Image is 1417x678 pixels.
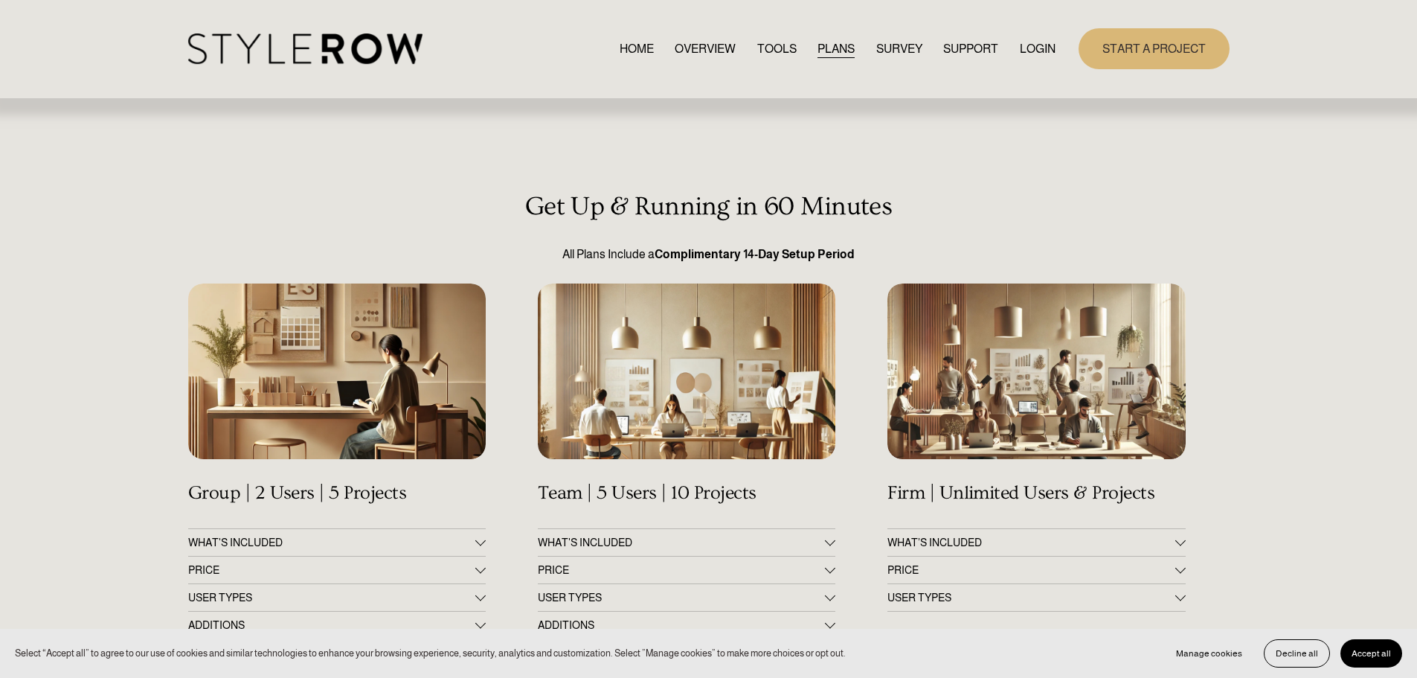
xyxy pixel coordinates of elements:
button: WHAT'S INCLUDED [538,529,835,556]
span: Decline all [1276,648,1318,659]
img: StyleRow [188,33,422,64]
button: Decline all [1264,639,1330,668]
a: START A PROJECT [1079,28,1230,69]
button: PRICE [538,557,835,583]
a: PLANS [817,39,855,59]
span: Accept all [1352,648,1391,659]
button: ADDITIONS [188,612,486,639]
button: WHAT'S INCLUDED [188,529,486,556]
span: USER TYPES [887,592,1175,604]
span: WHAT’S INCLUDED [887,537,1175,549]
a: SURVEY [876,39,922,59]
span: PRICE [188,564,475,576]
a: TOOLS [757,39,797,59]
button: PRICE [887,557,1185,583]
button: USER TYPES [887,584,1185,611]
span: ADDITIONS [188,619,475,631]
a: folder dropdown [943,39,998,59]
h4: Team | 5 Users | 10 Projects [538,482,835,505]
a: LOGIN [1020,39,1055,59]
p: Select “Accept all” to agree to our use of cookies and similar technologies to enhance your brows... [15,646,846,660]
span: ADDITIONS [538,619,825,631]
h4: Group | 2 Users | 5 Projects [188,482,486,505]
strong: Complimentary 14-Day Setup Period [655,248,855,260]
p: All Plans Include a [188,246,1230,263]
span: PRICE [887,564,1175,576]
h4: Firm | Unlimited Users & Projects [887,482,1185,505]
button: Accept all [1340,639,1402,668]
button: ADDITIONS [538,612,835,639]
button: USER TYPES [538,584,835,611]
span: USER TYPES [188,592,475,604]
span: WHAT'S INCLUDED [538,537,825,549]
h3: Get Up & Running in 60 Minutes [188,192,1230,222]
button: PRICE [188,557,486,583]
span: SUPPORT [943,40,998,58]
span: Manage cookies [1176,648,1242,659]
a: OVERVIEW [675,39,736,59]
button: WHAT’S INCLUDED [887,529,1185,556]
button: Manage cookies [1165,639,1253,668]
button: USER TYPES [188,584,486,611]
span: PRICE [538,564,825,576]
span: WHAT'S INCLUDED [188,537,475,549]
span: USER TYPES [538,592,825,604]
a: HOME [620,39,654,59]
